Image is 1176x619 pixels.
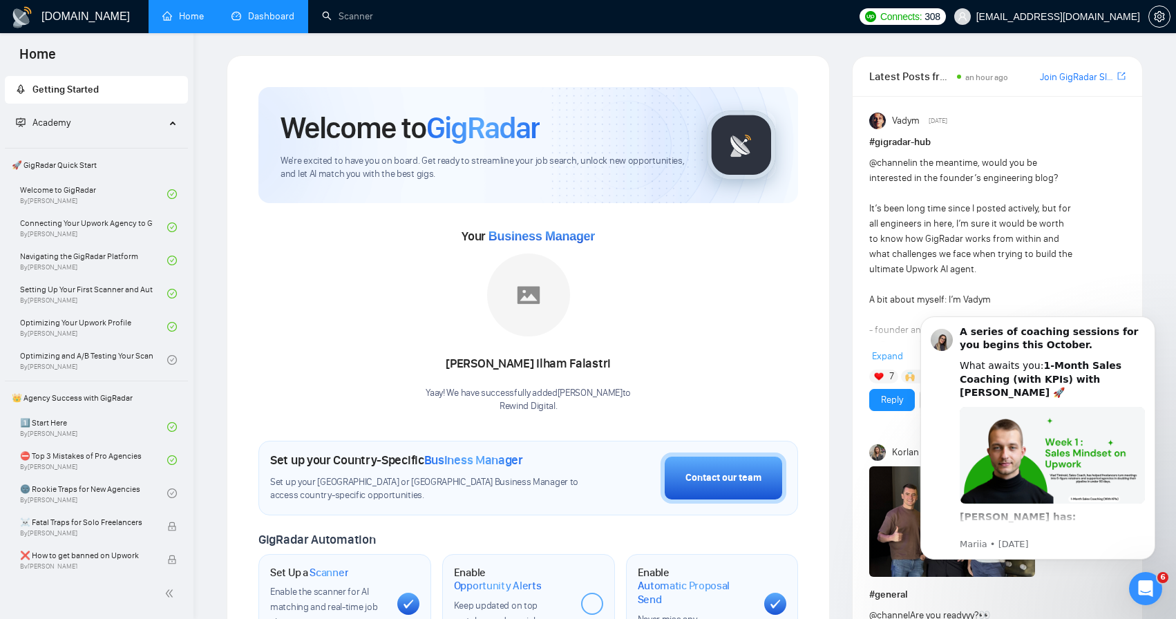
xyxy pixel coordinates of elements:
a: searchScanner [322,10,373,22]
div: Contact our team [685,470,761,486]
h1: Set Up a [270,566,348,580]
h1: # general [869,587,1126,602]
img: placeholder.png [487,254,570,336]
a: 🌚 Rookie Traps for New AgenciesBy[PERSON_NAME] [20,478,167,508]
span: Academy [16,117,70,128]
img: upwork-logo.png [865,11,876,22]
img: Vadym [869,113,886,129]
span: Opportunity Alerts [454,579,542,593]
p: Rewind Digital . [426,400,631,413]
span: [DATE] [929,115,947,127]
span: Business Manager [489,229,595,243]
a: setting [1148,11,1170,22]
span: fund-projection-screen [16,117,26,127]
li: Getting Started [5,76,188,104]
iframe: Intercom live chat [1129,572,1162,605]
span: 👑 Agency Success with GigRadar [6,384,187,412]
span: Connects: [880,9,922,24]
span: Latest Posts from the GigRadar Community [869,68,953,85]
h1: Welcome to [281,109,540,146]
a: Optimizing and A/B Testing Your Scanner for Better ResultsBy[PERSON_NAME] [20,345,167,375]
a: Reply [881,392,903,408]
a: export [1117,70,1126,83]
a: Navigating the GigRadar PlatformBy[PERSON_NAME] [20,245,167,276]
a: Connecting Your Upwork Agency to GigRadarBy[PERSON_NAME] [20,212,167,242]
span: check-circle [167,256,177,265]
span: GigRadar [426,109,540,146]
span: Getting Started [32,84,99,95]
span: check-circle [167,222,177,232]
a: ⛔ Top 3 Mistakes of Pro AgenciesBy[PERSON_NAME] [20,445,167,475]
span: Korlan [892,445,919,460]
a: Welcome to GigRadarBy[PERSON_NAME] [20,179,167,209]
span: By [PERSON_NAME] [20,562,153,571]
span: check-circle [167,189,177,199]
span: GigRadar Automation [258,532,375,547]
div: Yaay! We have successfully added [PERSON_NAME] to [426,387,631,413]
iframe: Intercom notifications message [900,299,1176,612]
span: check-circle [167,355,177,365]
span: 308 [924,9,940,24]
span: @channel [869,157,910,169]
span: check-circle [167,422,177,432]
span: rocket [16,84,26,94]
span: Academy [32,117,70,128]
span: Expand [872,350,903,362]
span: check-circle [167,322,177,332]
span: ❌ How to get banned on Upwork [20,549,153,562]
a: homeHome [162,10,204,22]
img: Korlan [869,444,886,461]
span: check-circle [167,289,177,298]
img: gigradar-logo.png [707,111,776,180]
a: Optimizing Your Upwork ProfileBy[PERSON_NAME] [20,312,167,342]
a: 1️⃣ Start HereBy[PERSON_NAME] [20,412,167,442]
span: ☠️ Fatal Traps for Solo Freelancers [20,515,153,529]
span: export [1117,70,1126,82]
span: 7 [889,370,894,383]
span: setting [1149,11,1170,22]
span: Automatic Proposal Send [638,579,754,606]
img: F09K6TKUH8F-1760013141754.jpg [869,466,1035,577]
span: user [958,12,967,21]
div: [PERSON_NAME] Ilham Falastri [426,352,631,376]
span: Your [462,229,595,244]
h1: Enable [638,566,754,607]
span: lock [167,555,177,564]
img: ❤️ [874,372,884,381]
button: Contact our team [661,453,786,504]
button: Reply [869,389,915,411]
span: check-circle [167,488,177,498]
span: lock [167,522,177,531]
a: Join GigRadar Slack Community [1040,70,1115,85]
a: dashboardDashboard [231,10,294,22]
span: double-left [164,587,178,600]
a: Setting Up Your First Scanner and Auto-BidderBy[PERSON_NAME] [20,278,167,309]
h1: # gigradar-hub [869,135,1126,150]
div: in the meantime, would you be interested in the founder’s engineering blog? It’s been long time s... [869,155,1074,566]
span: an hour ago [965,73,1008,82]
span: Scanner [310,566,348,580]
span: 6 [1157,572,1168,583]
span: By [PERSON_NAME] [20,529,153,537]
img: logo [11,6,33,28]
button: setting [1148,6,1170,28]
span: 🚀 GigRadar Quick Start [6,151,187,179]
span: check-circle [167,455,177,465]
span: Set up your [GEOGRAPHIC_DATA] or [GEOGRAPHIC_DATA] Business Manager to access country-specific op... [270,476,580,502]
h1: Enable [454,566,570,593]
h1: Set up your Country-Specific [270,453,523,468]
span: Home [8,44,67,73]
span: Business Manager [424,453,523,468]
span: We're excited to have you on board. Get ready to streamline your job search, unlock new opportuni... [281,155,685,181]
span: Vadym [892,113,920,128]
